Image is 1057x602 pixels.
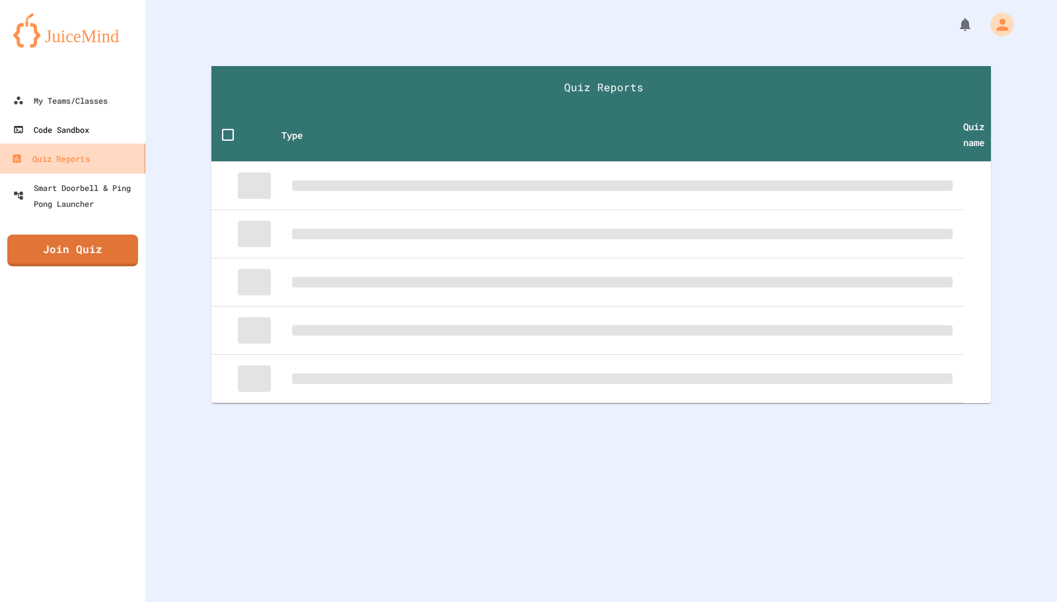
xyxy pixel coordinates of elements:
div: My Account [976,9,1017,40]
div: Quiz Reports [11,151,89,167]
img: logo-orange.svg [13,13,132,48]
h1: Quiz Reports [222,79,986,95]
div: Smart Doorbell & Ping Pong Launcher [13,180,140,211]
span: Type [281,128,320,143]
a: Join Quiz [7,235,138,266]
div: My Teams/Classes [13,93,108,108]
span: Quiz name [963,119,1002,151]
div: Code Sandbox [13,122,89,137]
